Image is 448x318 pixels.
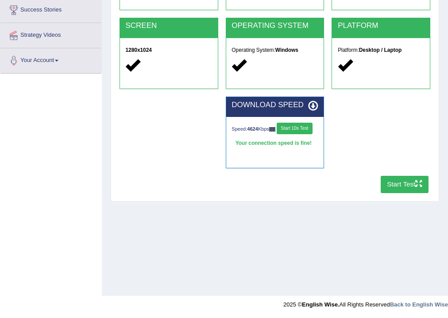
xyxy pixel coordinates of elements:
[125,22,212,30] h2: SCREEN
[283,296,448,309] div: 2025 © All Rights Reserved
[338,47,424,53] h5: Platform:
[232,101,318,109] h2: DOWNLOAD SPEED
[381,176,429,193] button: Start Test
[275,47,298,53] strong: Windows
[232,138,318,149] div: Your connection speed is fine!
[232,123,318,136] div: Speed: Kbps
[302,301,339,308] strong: English Wise.
[359,47,402,53] strong: Desktop / Laptop
[0,23,101,45] a: Strategy Videos
[232,47,318,53] h5: Operating System:
[0,48,101,70] a: Your Account
[125,47,152,53] strong: 1280x1024
[269,127,275,131] img: ajax-loader-fb-connection.gif
[247,126,258,132] strong: 4624
[277,123,313,134] button: Start 10s Test
[232,22,318,30] h2: OPERATING SYSTEM
[390,301,448,308] a: Back to English Wise
[338,22,424,30] h2: PLATFORM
